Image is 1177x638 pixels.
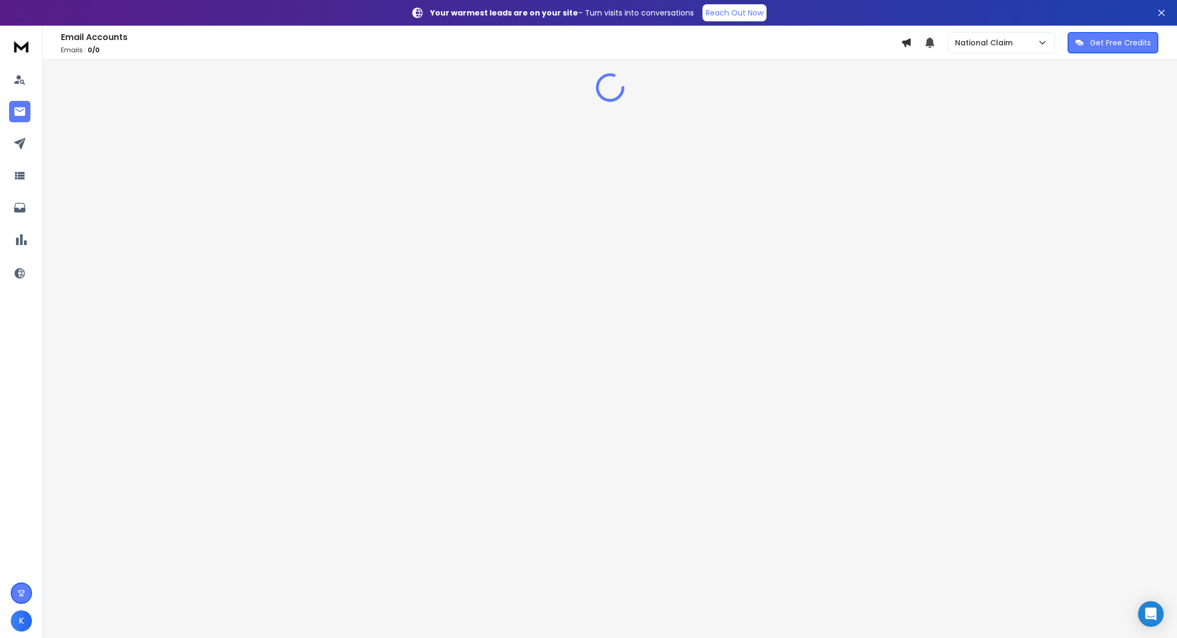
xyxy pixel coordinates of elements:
[11,610,32,632] button: K
[1090,37,1151,48] p: Get Free Credits
[61,46,901,54] p: Emails :
[88,45,100,54] span: 0 / 0
[702,4,767,21] a: Reach Out Now
[955,37,1017,48] p: National Claim
[430,7,578,18] strong: Your warmest leads are on your site
[1068,32,1158,53] button: Get Free Credits
[430,7,694,18] p: – Turn visits into conversations
[11,36,32,56] img: logo
[1138,601,1164,627] div: Open Intercom Messenger
[706,7,763,18] p: Reach Out Now
[61,31,901,44] h1: Email Accounts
